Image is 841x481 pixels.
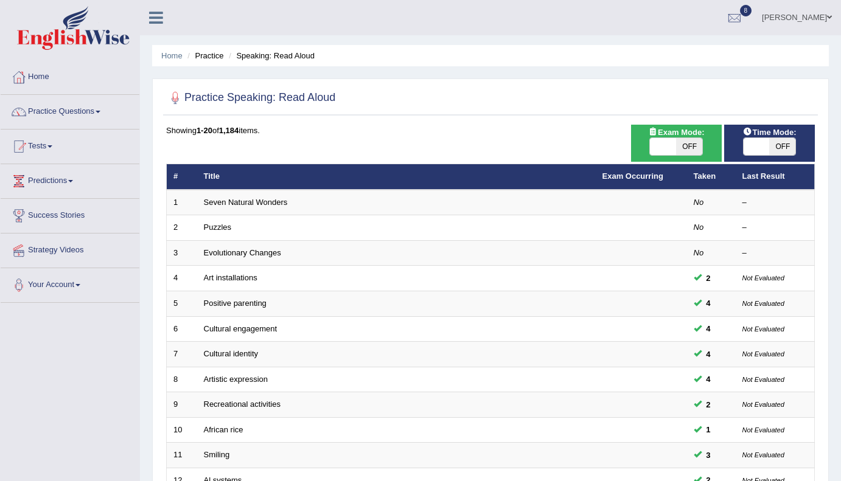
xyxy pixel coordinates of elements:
span: You can still take this question [702,348,716,361]
span: You can still take this question [702,449,716,462]
td: 2 [167,215,197,241]
td: 8 [167,367,197,392]
small: Not Evaluated [742,300,784,307]
div: Showing of items. [166,125,815,136]
a: Predictions [1,164,139,195]
small: Not Evaluated [742,451,784,459]
a: Practice Questions [1,95,139,125]
small: Not Evaluated [742,350,784,358]
small: Not Evaluated [742,325,784,333]
small: Not Evaluated [742,376,784,383]
small: Not Evaluated [742,426,784,434]
td: 6 [167,316,197,342]
span: OFF [769,138,795,155]
div: Show exams occurring in exams [631,125,722,162]
span: OFF [676,138,702,155]
td: 1 [167,190,197,215]
span: You can still take this question [702,322,716,335]
a: Strategy Videos [1,234,139,264]
a: Home [1,60,139,91]
span: You can still take this question [702,272,716,285]
a: Success Stories [1,199,139,229]
em: No [694,223,704,232]
em: No [694,198,704,207]
td: 11 [167,443,197,468]
td: 5 [167,291,197,317]
a: Positive parenting [204,299,267,308]
small: Not Evaluated [742,401,784,408]
a: Puzzles [204,223,232,232]
td: 4 [167,266,197,291]
em: No [694,248,704,257]
a: Your Account [1,268,139,299]
a: Exam Occurring [602,171,663,181]
li: Speaking: Read Aloud [226,50,315,61]
div: – [742,197,808,209]
td: 3 [167,240,197,266]
div: – [742,247,808,259]
div: – [742,222,808,234]
span: 8 [740,5,752,16]
a: Cultural engagement [204,324,277,333]
th: Title [197,164,596,190]
a: Cultural identity [204,349,259,358]
a: Seven Natural Wonders [204,198,288,207]
span: You can still take this question [702,297,716,310]
a: Recreational activities [204,400,281,409]
li: Practice [184,50,223,61]
td: 9 [167,392,197,418]
a: Home [161,51,183,60]
span: You can still take this question [702,423,716,436]
a: African rice [204,425,243,434]
span: Time Mode: [738,126,801,139]
th: Taken [687,164,736,190]
span: You can still take this question [702,398,716,411]
td: 10 [167,417,197,443]
a: Smiling [204,450,230,459]
span: Exam Mode: [643,126,709,139]
a: Tests [1,130,139,160]
a: Art installations [204,273,257,282]
small: Not Evaluated [742,274,784,282]
a: Artistic expression [204,375,268,384]
td: 7 [167,342,197,367]
span: You can still take this question [702,373,716,386]
b: 1-20 [197,126,212,135]
th: Last Result [736,164,815,190]
b: 1,184 [219,126,239,135]
a: Evolutionary Changes [204,248,281,257]
h2: Practice Speaking: Read Aloud [166,89,335,107]
th: # [167,164,197,190]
